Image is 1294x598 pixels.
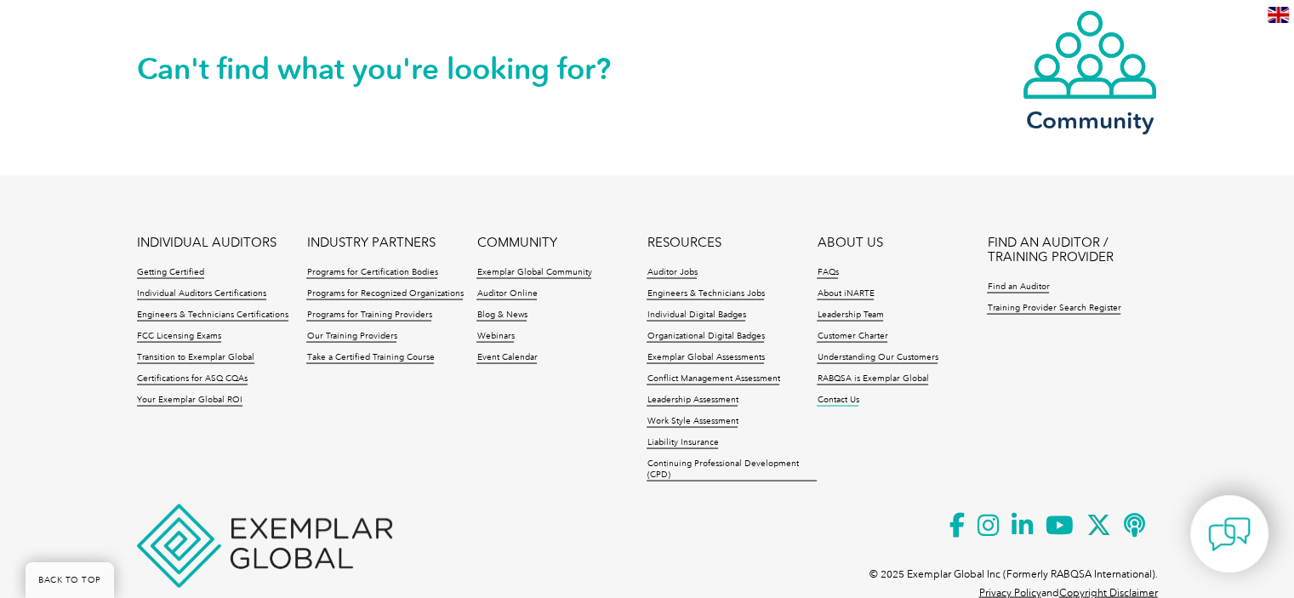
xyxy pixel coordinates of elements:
a: RESOURCES [647,235,721,249]
a: Copyright Disclaimer [1059,586,1158,598]
h3: Community [1022,109,1158,130]
a: BACK TO TOP [26,562,114,598]
a: Training Provider Search Register [987,302,1120,314]
a: Leadership Assessment [647,394,738,406]
a: Take a Certified Training Course [306,351,434,363]
a: Certifications for ASQ CQAs [137,373,248,384]
a: Auditor Jobs [647,266,697,278]
a: Programs for Recognized Organizations [306,288,463,299]
a: Engineers & Technicians Jobs [647,288,764,299]
a: ABOUT US [817,235,882,249]
a: Exemplar Global Community [476,266,591,278]
a: Exemplar Global Assessments [647,351,764,363]
a: Programs for Certification Bodies [306,266,437,278]
a: Event Calendar [476,351,537,363]
a: Customer Charter [817,330,887,342]
a: Liability Insurance [647,436,718,448]
a: Blog & News [476,309,527,321]
a: Organizational Digital Badges [647,330,764,342]
h2: Can't find what you're looking for? [137,54,647,82]
a: Privacy Policy [979,586,1041,598]
a: Engineers & Technicians Certifications [137,309,288,321]
a: Conflict Management Assessment [647,373,779,384]
a: Understanding Our Customers [817,351,938,363]
a: FAQs [817,266,838,278]
p: © 2025 Exemplar Global Inc (Formerly RABQSA International). [869,564,1158,583]
img: contact-chat.png [1208,513,1251,555]
a: Individual Digital Badges [647,309,745,321]
a: FCC Licensing Exams [137,330,221,342]
a: Community [1022,9,1158,130]
a: About iNARTE [817,288,874,299]
img: Exemplar Global [137,504,392,587]
a: Find an Auditor [987,281,1049,293]
a: Work Style Assessment [647,415,738,427]
a: Leadership Team [817,309,883,321]
a: RABQSA is Exemplar Global [817,373,928,384]
a: COMMUNITY [476,235,556,249]
a: Programs for Training Providers [306,309,431,321]
a: Getting Certified [137,266,204,278]
a: Your Exemplar Global ROI [137,394,242,406]
a: INDIVIDUAL AUDITORS [137,235,276,249]
img: icon-community.webp [1022,9,1158,100]
a: Contact Us [817,394,858,406]
a: Our Training Providers [306,330,396,342]
a: INDUSTRY PARTNERS [306,235,435,249]
a: Auditor Online [476,288,537,299]
a: Transition to Exemplar Global [137,351,254,363]
a: Webinars [476,330,514,342]
a: Continuing Professional Development (CPD) [647,458,817,481]
a: Individual Auditors Certifications [137,288,266,299]
img: en [1268,7,1289,23]
a: FIND AN AUDITOR / TRAINING PROVIDER [987,235,1157,264]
